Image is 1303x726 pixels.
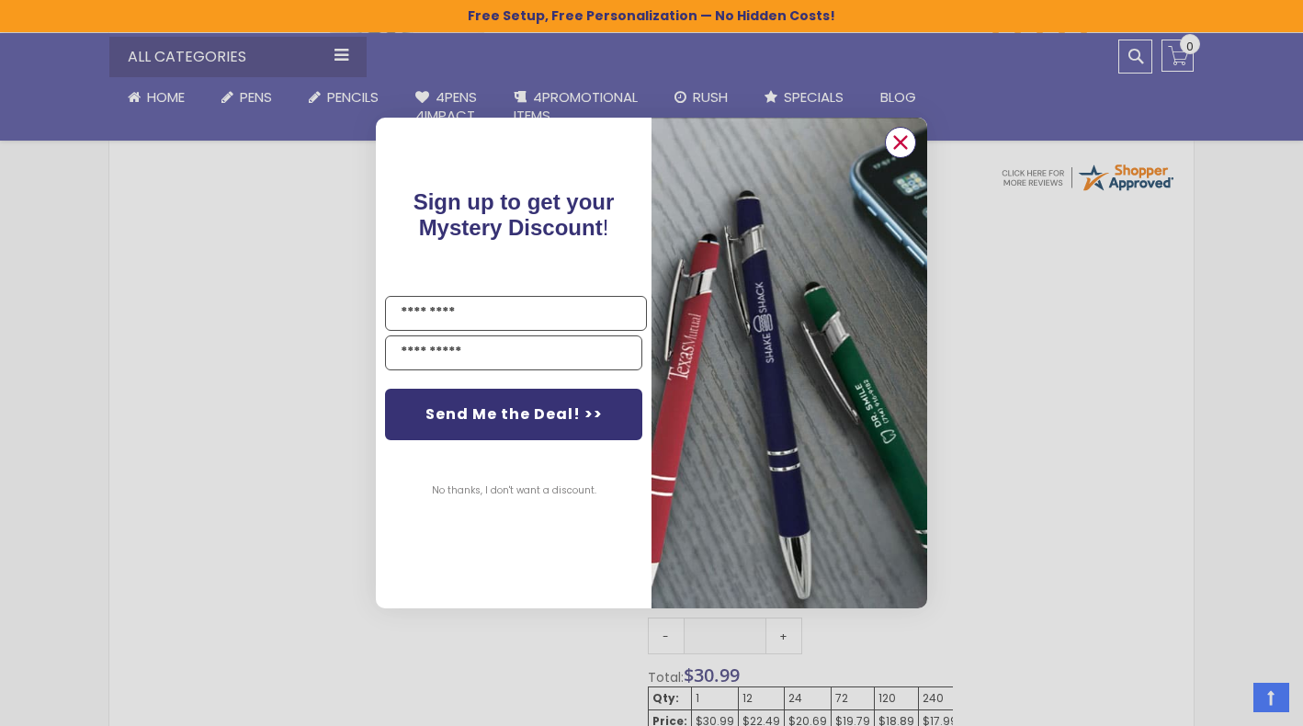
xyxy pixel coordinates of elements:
[414,189,615,240] span: !
[414,189,615,240] span: Sign up to get your Mystery Discount
[385,389,642,440] button: Send Me the Deal! >>
[885,127,916,158] button: Close dialog
[651,118,927,607] img: pop-up-image
[423,468,606,514] button: No thanks, I don't want a discount.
